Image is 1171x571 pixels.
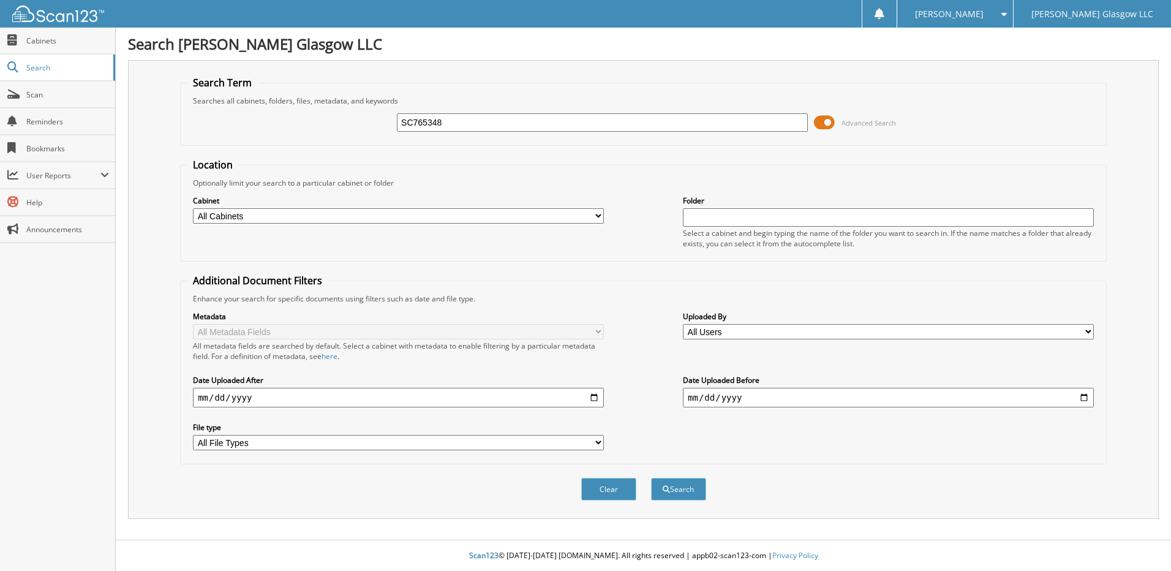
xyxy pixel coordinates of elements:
[651,478,706,501] button: Search
[683,375,1094,385] label: Date Uploaded Before
[683,195,1094,206] label: Folder
[116,541,1171,571] div: © [DATE]-[DATE] [DOMAIN_NAME]. All rights reserved | appb02-scan123-com |
[842,118,896,127] span: Advanced Search
[193,375,604,385] label: Date Uploaded After
[683,388,1094,407] input: end
[26,170,100,181] span: User Reports
[581,478,636,501] button: Clear
[187,178,1100,188] div: Optionally limit your search to a particular cabinet or folder
[322,351,337,361] a: here
[26,143,109,154] span: Bookmarks
[193,341,604,361] div: All metadata fields are searched by default. Select a cabinet with metadata to enable filtering b...
[128,34,1159,54] h1: Search [PERSON_NAME] Glasgow LLC
[187,76,258,89] legend: Search Term
[193,311,604,322] label: Metadata
[26,116,109,127] span: Reminders
[193,195,604,206] label: Cabinet
[772,550,818,561] a: Privacy Policy
[26,197,109,208] span: Help
[26,224,109,235] span: Announcements
[193,422,604,433] label: File type
[187,293,1100,304] div: Enhance your search for specific documents using filters such as date and file type.
[187,158,239,172] legend: Location
[1031,10,1153,18] span: [PERSON_NAME] Glasgow LLC
[26,62,107,73] span: Search
[469,550,499,561] span: Scan123
[26,36,109,46] span: Cabinets
[193,388,604,407] input: start
[683,311,1094,322] label: Uploaded By
[12,6,104,22] img: scan123-logo-white.svg
[187,96,1100,106] div: Searches all cabinets, folders, files, metadata, and keywords
[187,274,328,287] legend: Additional Document Filters
[26,89,109,100] span: Scan
[683,228,1094,249] div: Select a cabinet and begin typing the name of the folder you want to search in. If the name match...
[915,10,984,18] span: [PERSON_NAME]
